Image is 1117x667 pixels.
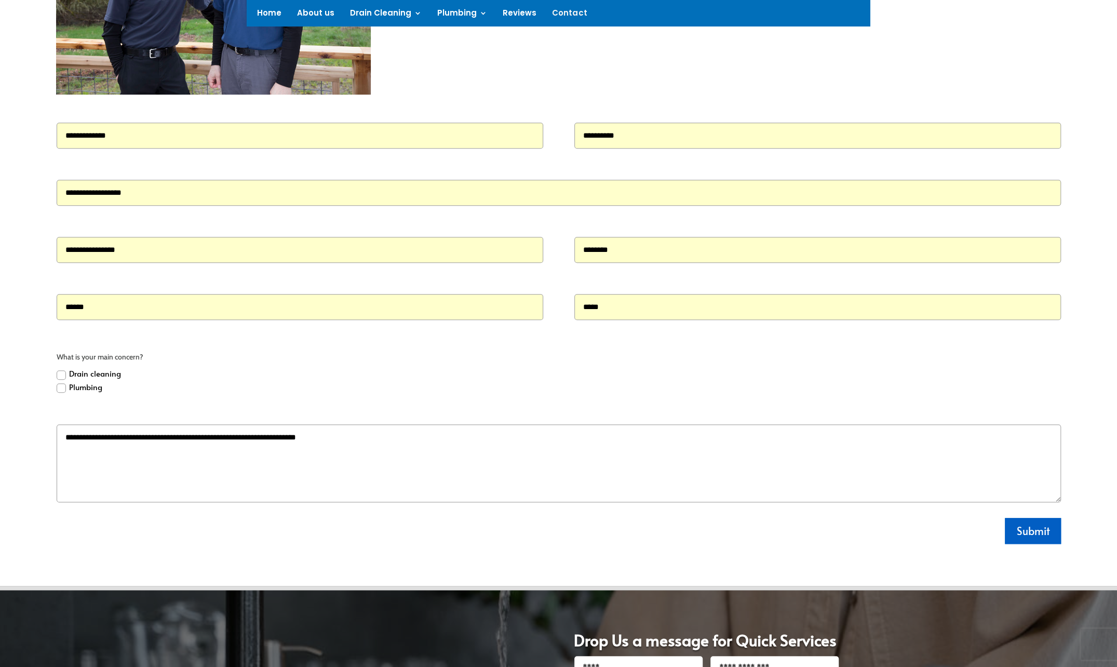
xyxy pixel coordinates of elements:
label: Drain cleaning [57,367,121,380]
a: About us [297,9,334,21]
a: Reviews [503,9,536,21]
a: Plumbing [437,9,487,21]
a: Home [257,9,281,21]
span: What is your main concern? [57,351,1061,364]
h1: Drop Us a message for Quick Services [574,632,839,656]
button: Submit [1005,518,1061,544]
label: Plumbing [57,380,102,394]
a: Drain Cleaning [350,9,422,21]
a: Contact [552,9,587,21]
